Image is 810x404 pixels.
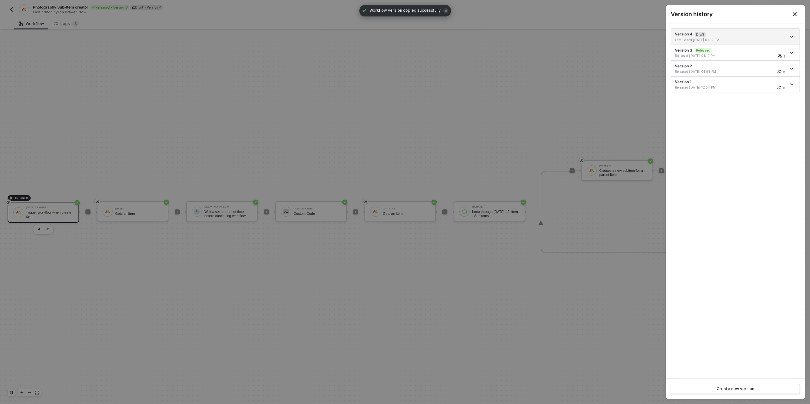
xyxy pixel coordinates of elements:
[675,79,786,90] div: Version 1
[675,38,732,42] div: Last Edited [DATE] 01:12 PM
[671,10,800,18] div: Version history
[443,8,448,13] span: icon-close
[790,83,794,86] span: icon-arrow-down
[695,48,712,53] sup: Released
[777,70,782,73] span: icon-users
[778,54,782,58] span: icon-users
[675,69,732,74] div: Released [DATE] 01:08 PM
[783,70,785,75] div: 0
[675,53,732,58] div: Released [DATE] 01:10 PM
[675,31,786,42] div: Version 4
[675,63,786,74] div: Version 2
[790,51,794,54] span: icon-arrow-down
[675,47,786,58] div: Version 3
[777,85,782,89] span: icon-users
[783,85,785,90] div: 0
[370,8,441,14] span: Workflow version copied successfully
[695,32,706,37] sup: Draft
[717,386,754,391] div: Create new version
[790,67,794,70] span: icon-arrow-down
[784,54,785,59] div: 1
[671,384,800,394] button: Create new version
[362,8,367,13] span: icon-check
[785,5,805,23] button: Close
[675,85,732,90] div: Released [DATE] 12:54 PM
[790,35,794,38] span: icon-arrow-down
